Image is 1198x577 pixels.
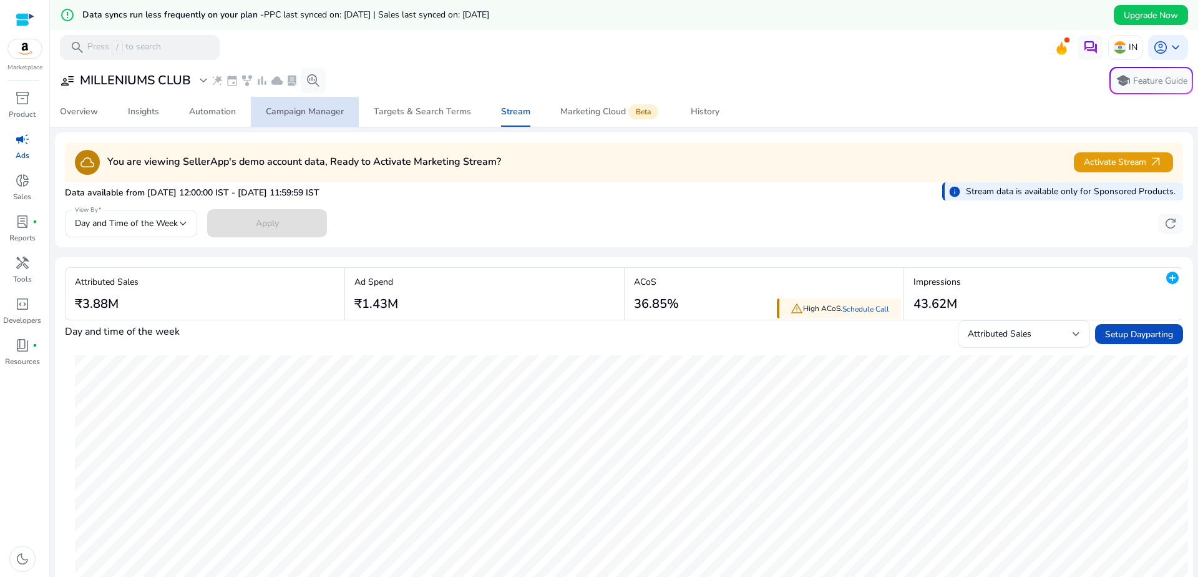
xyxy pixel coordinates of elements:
[75,275,139,288] p: Attributed Sales
[256,74,268,87] span: bar_chart
[7,63,42,72] p: Marketplace
[1084,155,1163,169] span: Activate Stream
[226,74,238,87] span: event
[1095,324,1183,344] button: Setup Dayparting
[1124,9,1178,22] span: Upgrade Now
[634,275,679,288] p: ACoS
[15,173,30,188] span: donut_small
[75,217,178,229] span: Day and Time of the Week
[777,298,900,319] div: High ACoS.
[354,275,398,288] p: Ad Spend
[1163,216,1178,231] span: refresh
[211,74,223,87] span: wand_stars
[80,73,191,88] h3: MILLENIUMS CLUB
[1074,152,1173,172] button: Activate Streamarrow_outward
[60,73,75,88] span: user_attributes
[65,187,319,199] p: Data available from [DATE] 12:00:00 IST - [DATE] 11:59:59 IST
[1109,67,1193,94] button: schoolFeature Guide
[80,155,95,170] span: cloud
[1165,270,1180,285] mat-icon: add_circle
[634,297,679,312] h3: 36.85%
[241,74,253,87] span: family_history
[13,191,31,202] p: Sales
[82,10,489,21] h5: Data syncs run less frequently on your plan -
[189,107,236,116] div: Automation
[15,214,30,229] span: lab_profile
[560,107,661,117] div: Marketing Cloud
[75,297,139,312] h3: ₹3.88M
[791,302,803,315] span: warning
[75,205,98,214] mat-label: View By
[501,107,530,116] div: Stream
[1153,40,1168,55] span: account_circle
[5,356,40,367] p: Resources
[1105,328,1173,341] span: Setup Dayparting
[15,297,30,312] span: code_blocks
[13,274,32,285] p: Tools
[3,315,41,326] p: Developers
[264,9,489,21] span: PPC last synced on: [DATE] | Sales last synced on: [DATE]
[1133,75,1187,87] p: Feature Guide
[354,297,398,312] h3: ₹1.43M
[9,232,36,244] p: Reports
[691,107,719,116] div: History
[107,156,501,168] h4: You are viewing SellerApp's demo account data, Ready to Activate Marketing Stream?
[948,185,961,198] span: info
[8,39,42,58] img: amazon.svg
[913,275,961,288] p: Impressions
[128,107,159,116] div: Insights
[32,343,37,348] span: fiber_manual_record
[301,68,326,93] button: search_insights
[15,551,30,566] span: dark_mode
[271,74,283,87] span: cloud
[196,73,211,88] span: expand_more
[15,255,30,270] span: handyman
[374,107,471,116] div: Targets & Search Terms
[70,40,85,55] span: search
[9,109,36,120] p: Product
[65,326,180,338] h4: Day and time of the week
[15,132,30,147] span: campaign
[913,297,961,312] h3: 43.62M
[32,219,37,224] span: fiber_manual_record
[966,185,1176,198] p: Stream data is available only for Sponsored Products.
[1114,5,1188,25] button: Upgrade Now
[1149,155,1163,169] span: arrow_outward
[1114,41,1126,54] img: in.svg
[112,41,123,54] span: /
[1116,73,1131,88] span: school
[628,104,658,119] span: Beta
[306,73,321,88] span: search_insights
[15,338,30,353] span: book_4
[266,107,344,116] div: Campaign Manager
[1129,36,1137,58] p: IN
[1168,40,1183,55] span: keyboard_arrow_down
[286,74,298,87] span: lab_profile
[15,91,30,106] span: inventory_2
[60,7,75,22] mat-icon: error_outline
[1158,214,1183,234] button: refresh
[60,107,98,116] div: Overview
[16,150,29,161] p: Ads
[968,328,1031,340] span: Attributed Sales
[87,41,161,54] p: Press to search
[842,304,889,314] a: Schedule Call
